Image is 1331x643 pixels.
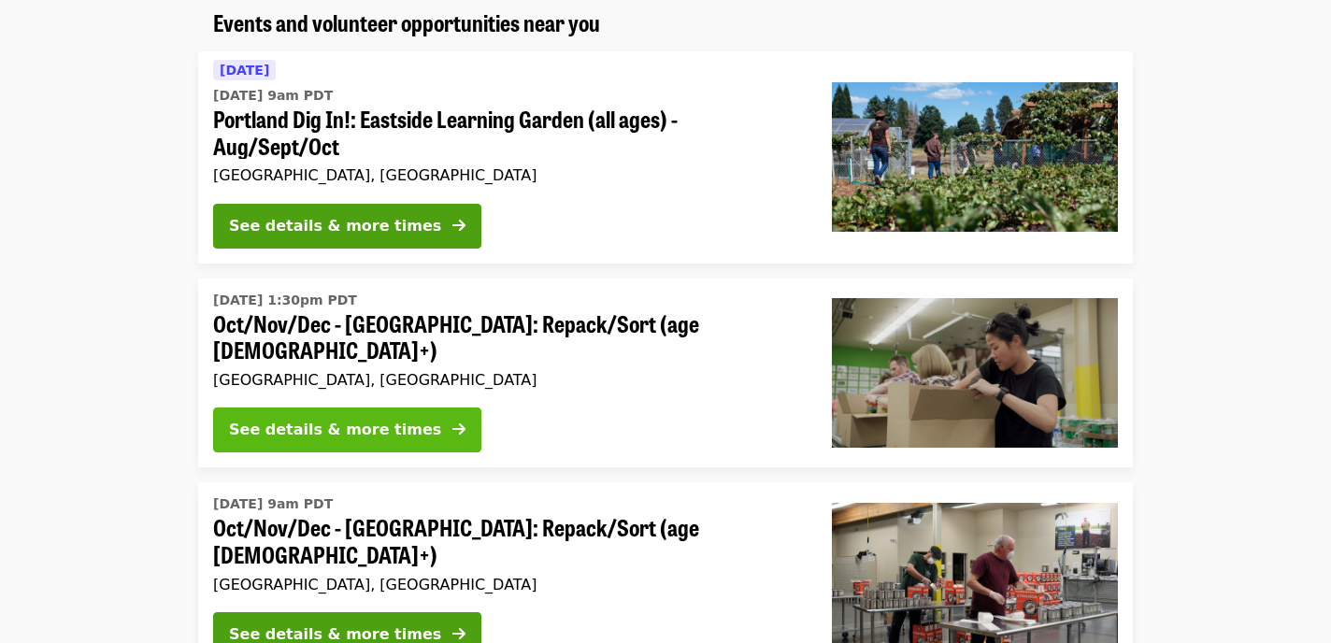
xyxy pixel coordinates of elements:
button: See details & more times [213,407,481,452]
time: [DATE] 9am PDT [213,86,333,106]
div: [GEOGRAPHIC_DATA], [GEOGRAPHIC_DATA] [213,166,802,184]
i: arrow-right icon [452,421,465,438]
img: Oct/Nov/Dec - Portland: Repack/Sort (age 8+) organized by Oregon Food Bank [832,298,1118,448]
span: Events and volunteer opportunities near you [213,6,600,38]
button: See details & more times [213,204,481,249]
span: Oct/Nov/Dec - [GEOGRAPHIC_DATA]: Repack/Sort (age [DEMOGRAPHIC_DATA]+) [213,514,802,568]
img: Portland Dig In!: Eastside Learning Garden (all ages) - Aug/Sept/Oct organized by Oregon Food Bank [832,82,1118,232]
div: See details & more times [229,215,441,237]
a: See details for "Portland Dig In!: Eastside Learning Garden (all ages) - Aug/Sept/Oct" [198,51,1133,264]
div: [GEOGRAPHIC_DATA], [GEOGRAPHIC_DATA] [213,576,802,593]
i: arrow-right icon [452,217,465,235]
div: See details & more times [229,419,441,441]
span: Portland Dig In!: Eastside Learning Garden (all ages) - Aug/Sept/Oct [213,106,802,160]
a: See details for "Oct/Nov/Dec - Portland: Repack/Sort (age 8+)" [198,279,1133,468]
i: arrow-right icon [452,625,465,643]
span: [DATE] [220,63,269,78]
span: Oct/Nov/Dec - [GEOGRAPHIC_DATA]: Repack/Sort (age [DEMOGRAPHIC_DATA]+) [213,310,802,364]
div: [GEOGRAPHIC_DATA], [GEOGRAPHIC_DATA] [213,371,802,389]
time: [DATE] 1:30pm PDT [213,291,357,310]
time: [DATE] 9am PDT [213,494,333,514]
